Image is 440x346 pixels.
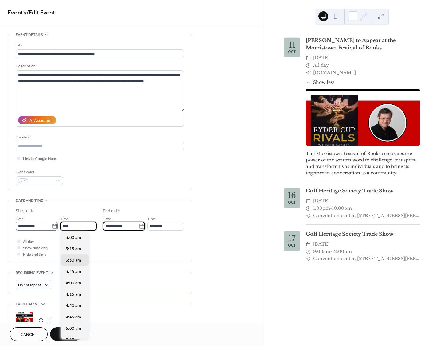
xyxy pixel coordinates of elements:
span: Hide end time [23,251,46,258]
a: Convention center, [STREET_ADDRESS][PERSON_NAME] [313,212,420,220]
div: Oct [288,243,296,247]
span: 10:00pm [332,205,352,212]
div: ​ [306,79,311,86]
a: Events [8,7,26,19]
span: Time [147,216,156,222]
span: Cancel [21,332,37,338]
div: AI Assistant [29,118,52,124]
span: 4:30 am [66,302,81,309]
span: 3:15 am [66,246,81,252]
span: Show date only [23,245,48,251]
div: ​ [306,197,311,205]
span: Event image [16,301,40,308]
span: 3:30 am [66,257,81,263]
span: All day [23,239,34,245]
div: ​ [306,62,311,69]
div: Golf Heritage Society Trade Show [306,230,420,238]
span: Time [60,216,69,222]
a: [DOMAIN_NAME] [313,70,356,75]
span: - [330,205,332,212]
div: 17 [288,235,296,242]
div: Golf Heritage Society Trade Show [306,187,420,194]
div: ; [16,312,33,329]
div: ​ [306,248,311,255]
a: Convention center, [STREET_ADDRESS][PERSON_NAME] [313,255,420,262]
button: AI Assistant [18,116,56,124]
div: Oct [288,50,296,54]
div: ​ [306,69,311,76]
div: 11 [289,41,295,49]
span: Event details [16,32,43,38]
div: Event color [16,169,62,175]
span: 3:00 am [66,234,81,241]
span: 3:45 am [66,268,81,275]
div: 16 [288,192,296,199]
div: End date [103,208,120,214]
span: 9:00am [313,248,330,255]
button: ​Show less [306,79,334,86]
div: Title [16,42,183,49]
div: ​ [306,255,311,262]
span: 1:00pm [313,205,330,212]
div: Oct [288,200,296,204]
div: The Morristown Festival of Books celebrates the power of the written word to challenge, transport... [306,150,420,176]
span: / Edit Event [26,7,55,19]
span: Date and time [16,197,43,204]
span: 12:00pm [332,248,352,255]
span: [DATE] [313,54,329,62]
button: Save [50,327,82,341]
div: Start date [16,208,35,214]
div: Location [16,134,183,141]
div: ​ [306,212,311,220]
span: 5:15 am [66,336,81,343]
span: Do not repeat [18,282,41,289]
button: Cancel [10,327,48,341]
span: [DATE] [313,241,329,248]
div: ​ [306,54,311,62]
span: - [330,248,332,255]
span: 4:00 am [66,280,81,286]
span: Date [16,216,24,222]
div: ​ [306,241,311,248]
span: All day [313,62,329,69]
span: [DATE] [313,197,329,205]
span: Link to Google Maps [23,156,57,162]
span: Recurring event [16,270,48,276]
span: Show less [313,79,334,86]
span: 4:15 am [66,291,81,297]
span: Date [103,216,111,222]
span: 5:00 am [66,325,81,332]
div: Description [16,63,183,69]
span: 4:45 am [66,314,81,320]
a: [PERSON_NAME] to Appear at the Morristown Festival of Books [306,37,396,51]
div: ​ [306,205,311,212]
